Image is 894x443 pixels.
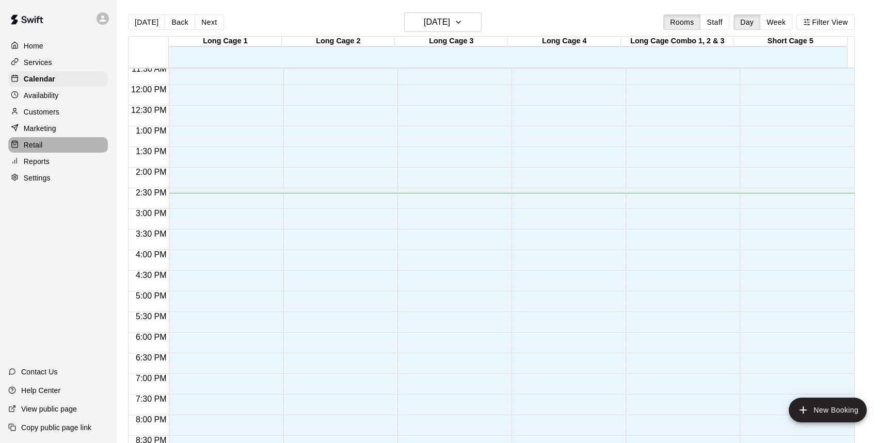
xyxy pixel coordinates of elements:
[133,395,169,403] span: 7:30 PM
[128,14,165,30] button: [DATE]
[424,15,450,29] h6: [DATE]
[24,156,50,167] p: Reports
[796,14,854,30] button: Filter View
[621,37,734,46] div: Long Cage Combo 1, 2 & 3
[663,14,700,30] button: Rooms
[395,37,508,46] div: Long Cage 3
[133,147,169,156] span: 1:30 PM
[24,74,55,84] p: Calendar
[24,57,52,68] p: Services
[169,37,282,46] div: Long Cage 1
[8,170,108,186] a: Settings
[24,123,56,134] p: Marketing
[24,107,59,117] p: Customers
[165,14,195,30] button: Back
[8,121,108,136] a: Marketing
[21,404,77,414] p: View public page
[21,385,60,396] p: Help Center
[282,37,395,46] div: Long Cage 2
[133,415,169,424] span: 8:00 PM
[789,398,867,422] button: add
[8,55,108,70] a: Services
[133,209,169,218] span: 3:00 PM
[24,41,43,51] p: Home
[8,154,108,169] a: Reports
[133,271,169,280] span: 4:30 PM
[133,374,169,383] span: 7:00 PM
[24,90,59,101] p: Availability
[733,14,760,30] button: Day
[8,71,108,87] a: Calendar
[24,173,51,183] p: Settings
[8,137,108,153] a: Retail
[195,14,223,30] button: Next
[133,229,169,238] span: 3:30 PM
[133,188,169,197] span: 2:30 PM
[404,12,482,32] button: [DATE]
[133,312,169,321] span: 5:30 PM
[21,367,58,377] p: Contact Us
[21,422,91,433] p: Copy public page link
[734,37,847,46] div: Short Cage 5
[8,88,108,103] a: Availability
[133,353,169,362] span: 6:30 PM
[8,38,108,54] a: Home
[133,126,169,135] span: 1:00 PM
[133,291,169,300] span: 5:00 PM
[133,250,169,259] span: 4:00 PM
[133,333,169,341] span: 6:00 PM
[508,37,621,46] div: Long Cage 4
[133,168,169,176] span: 2:00 PM
[24,140,43,150] p: Retail
[129,85,169,94] span: 12:00 PM
[760,14,792,30] button: Week
[700,14,729,30] button: Staff
[8,104,108,120] a: Customers
[129,64,169,73] span: 11:30 AM
[129,106,169,114] span: 12:30 PM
